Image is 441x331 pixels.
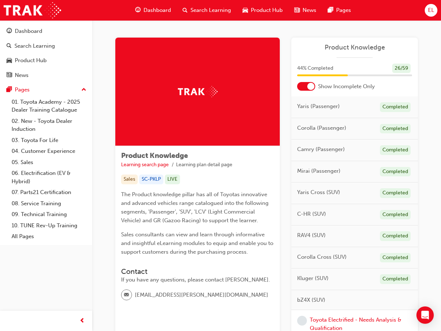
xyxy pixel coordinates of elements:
a: News [3,69,89,82]
div: 26 / 59 [392,64,411,73]
span: Mirai (Passenger) [297,167,341,175]
a: pages-iconPages [322,3,357,18]
span: news-icon [7,72,12,79]
span: Yaris Cross (SUV) [297,188,340,197]
span: RAV4 (SUV) [297,231,326,240]
span: [EMAIL_ADDRESS][PERSON_NAME][DOMAIN_NAME] [135,291,268,299]
span: guage-icon [135,6,141,15]
a: Dashboard [3,25,89,38]
span: C-HR (SUV) [297,210,326,218]
button: DashboardSearch LearningProduct HubNews [3,23,89,83]
span: EL [428,6,434,14]
a: search-iconSearch Learning [177,3,237,18]
div: Completed [380,274,411,284]
div: Completed [380,253,411,263]
span: search-icon [7,43,12,50]
a: 06. Electrification (EV & Hybrid) [9,168,89,187]
div: Completed [380,188,411,198]
span: news-icon [294,6,300,15]
a: 04. Customer Experience [9,146,89,157]
a: 07. Parts21 Certification [9,187,89,198]
div: Sales [121,175,138,184]
span: email-icon [124,291,129,300]
span: Kluger (SUV) [297,274,329,283]
span: Show Incomplete Only [318,82,375,91]
span: Corolla Cross (SUV) [297,253,347,261]
span: News [303,6,316,14]
div: Product Hub [15,56,47,65]
div: LIVE [165,175,180,184]
span: 44 % Completed [297,64,333,73]
span: The Product knowledge pillar has all of Toyotas innovative and advanced vehicles range catalogued... [121,191,270,224]
li: Learning plan detail page [176,161,232,169]
span: Corolla (Passenger) [297,124,346,132]
button: Pages [3,83,89,96]
div: Search Learning [14,42,55,50]
div: Completed [380,231,411,241]
span: Sales consultants can view and learn through informative and insightful eLearning modules to equi... [121,231,275,255]
div: Completed [380,102,411,112]
span: learningRecordVerb_NONE-icon [297,316,307,326]
a: 09. Technical Training [9,209,89,220]
a: Product Hub [3,54,89,67]
div: Completed [380,167,411,177]
a: 02. New - Toyota Dealer Induction [9,116,89,135]
span: guage-icon [7,28,12,35]
span: Product Hub [251,6,283,14]
div: Completed [380,124,411,134]
div: Completed [380,145,411,155]
a: 03. Toyota For Life [9,135,89,146]
div: News [15,71,29,79]
span: Camry (Passenger) [297,145,345,154]
span: car-icon [7,57,12,64]
div: Open Intercom Messenger [416,306,434,324]
span: up-icon [81,85,86,95]
div: Pages [15,86,30,94]
span: Product Knowledge [121,151,188,160]
span: Yaris (Passenger) [297,102,340,111]
a: Product Knowledge [297,43,412,52]
a: 10. TUNE Rev-Up Training [9,220,89,231]
button: EL [425,4,437,17]
a: 08. Service Training [9,198,89,209]
a: car-iconProduct Hub [237,3,288,18]
span: pages-icon [328,6,333,15]
img: Trak [178,86,218,97]
h3: Contact [121,267,274,276]
span: Search Learning [190,6,231,14]
img: Trak [4,2,61,18]
div: If you have any questions, please contact [PERSON_NAME]. [121,276,274,284]
div: SC-PKLP [139,175,163,184]
span: Pages [336,6,351,14]
a: guage-iconDashboard [129,3,177,18]
span: search-icon [183,6,188,15]
span: Dashboard [144,6,171,14]
span: car-icon [243,6,248,15]
span: pages-icon [7,87,12,93]
span: bZ4X (SUV) [297,296,325,304]
a: Search Learning [3,39,89,53]
a: 01. Toyota Academy - 2025 Dealer Training Catalogue [9,96,89,116]
a: Learning search page [121,162,169,168]
div: Dashboard [15,27,42,35]
a: news-iconNews [288,3,322,18]
div: Completed [380,210,411,220]
span: prev-icon [80,317,85,326]
a: 05. Sales [9,157,89,168]
a: All Pages [9,231,89,242]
